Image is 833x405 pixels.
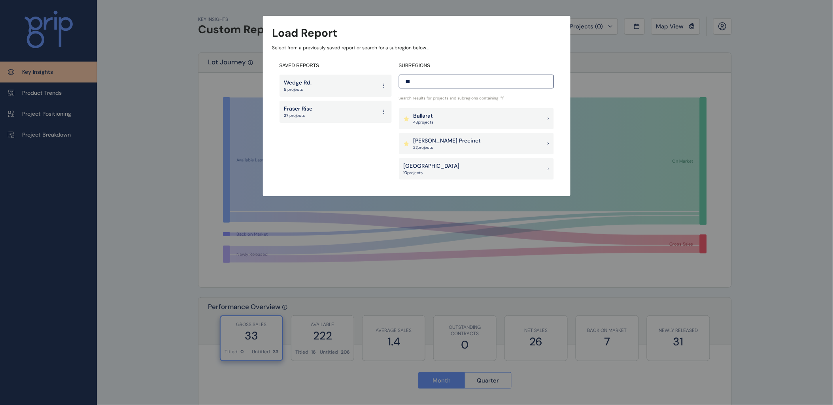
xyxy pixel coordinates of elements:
[284,113,313,118] p: 37 projects
[280,62,392,69] h4: SAVED REPORTS
[284,105,313,113] p: Fraser Rise
[404,162,460,170] p: [GEOGRAPHIC_DATA]
[414,145,481,150] p: 27 project s
[414,120,434,125] p: 48 project s
[399,62,554,69] h4: SUBREGIONS
[414,137,481,145] p: [PERSON_NAME] Precinct
[284,79,312,87] p: Wedge Rd.
[272,45,561,51] p: Select from a previously saved report or search for a subregion below...
[399,96,554,101] p: Search results for projects and subregions containing ' fr '
[272,25,338,41] h3: Load Report
[404,170,460,176] p: 10 project s
[284,87,312,92] p: 5 projects
[414,112,434,120] p: Ballarat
